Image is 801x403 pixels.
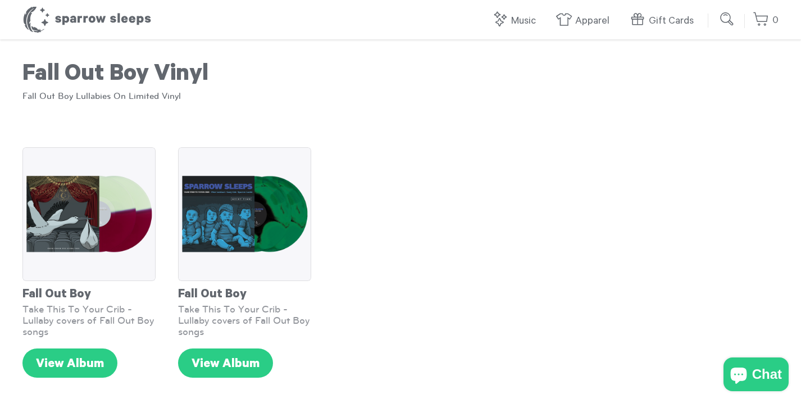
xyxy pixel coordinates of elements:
a: View Album [22,348,117,378]
div: Take This To Your Crib - Lullaby covers of Fall Out Boy songs [22,304,156,337]
h1: Fall Out Boy Vinyl [22,62,779,90]
a: Music [491,9,541,33]
inbox-online-store-chat: Shopify online store chat [720,357,792,394]
a: Apparel [556,9,615,33]
h1: Sparrow Sleeps [22,6,152,34]
img: SS_TTTYC_GREEN_grande.png [178,147,311,280]
img: SS_FUTST_SSEXCLUSIVE_6d2c3e95-2d39-4810-a4f6-2e3a860c2b91_grande.png [22,147,156,280]
div: Take This To Your Crib - Lullaby covers of Fall Out Boy songs [178,304,311,337]
a: Gift Cards [629,9,699,33]
p: Fall Out Boy Lullabies On Limited Vinyl [22,90,779,102]
div: Fall Out Boy [22,281,156,304]
input: Submit [716,8,739,30]
div: Fall Out Boy [178,281,311,304]
a: 0 [753,8,779,33]
a: View Album [178,348,273,378]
